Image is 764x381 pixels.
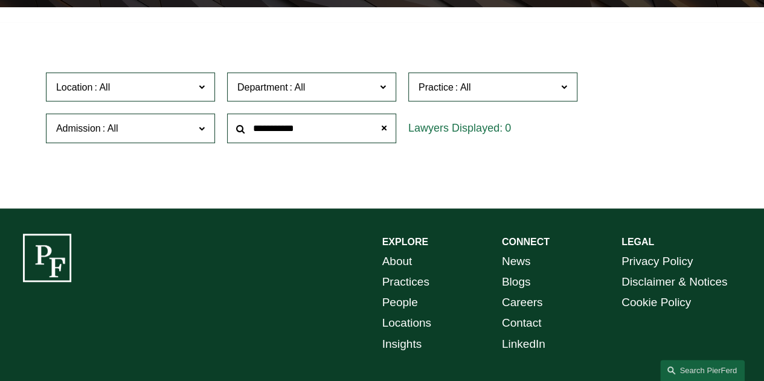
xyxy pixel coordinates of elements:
a: Disclaimer & Notices [621,272,727,292]
strong: EXPLORE [382,237,428,247]
a: Blogs [502,272,531,292]
strong: LEGAL [621,237,654,247]
a: Contact [502,313,542,333]
a: Cookie Policy [621,292,691,313]
a: Practices [382,272,429,292]
span: 0 [505,122,511,134]
strong: CONNECT [502,237,550,247]
span: Department [237,82,288,92]
a: People [382,292,418,313]
a: Search this site [660,360,745,381]
a: About [382,251,412,272]
a: Insights [382,334,422,354]
a: Privacy Policy [621,251,693,272]
span: Admission [56,123,101,133]
a: News [502,251,531,272]
a: Locations [382,313,431,333]
a: Careers [502,292,543,313]
a: LinkedIn [502,334,545,354]
span: Location [56,82,93,92]
span: Practice [419,82,454,92]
